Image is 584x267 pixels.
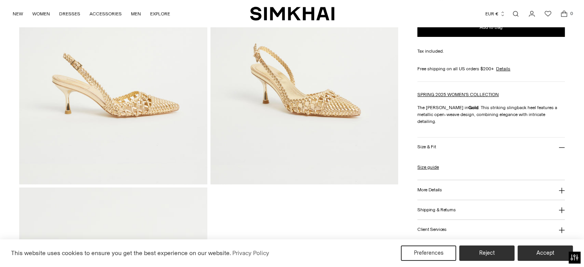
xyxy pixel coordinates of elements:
[417,180,565,200] button: More Details
[468,105,478,110] strong: Gold
[417,207,456,212] h3: Shipping & Returns
[150,5,170,22] a: EXPLORE
[485,5,505,22] button: EUR €
[568,10,575,17] span: 0
[401,245,456,261] button: Preferences
[13,5,23,22] a: NEW
[556,6,572,22] a: Open cart modal
[540,6,556,22] a: Wishlist
[89,5,122,22] a: ACCESSORIES
[417,138,565,157] button: Size & Fit
[250,6,334,21] a: SIMKHAI
[480,24,503,31] span: Add to Bag
[417,144,436,149] h3: Size & Fit
[131,5,141,22] a: MEN
[417,92,499,97] a: SPRING 2025 WOMEN'S COLLECTION
[417,65,565,72] div: Free shipping on all US orders $200+
[417,164,439,171] a: Size guide
[417,220,565,239] button: Client Services
[508,6,523,22] a: Open search modal
[459,245,515,261] button: Reject
[417,104,565,125] p: The [PERSON_NAME] in . This striking slingback heel features a metallic open-weave design, combin...
[11,249,231,257] span: This website uses cookies to ensure you get the best experience on our website.
[417,200,565,220] button: Shipping & Returns
[417,18,565,37] button: Add to Bag
[496,65,510,72] a: Details
[417,48,565,55] div: Tax included.
[32,5,50,22] a: WOMEN
[524,6,539,22] a: Go to the account page
[231,247,270,259] a: Privacy Policy (opens in a new tab)
[518,245,573,261] button: Accept
[417,187,442,192] h3: More Details
[59,5,80,22] a: DRESSES
[417,227,447,232] h3: Client Services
